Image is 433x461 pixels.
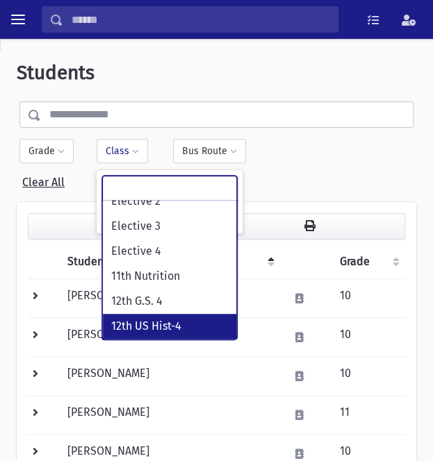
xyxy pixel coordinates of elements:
[59,245,280,279] th: Student: activate to sort column descending
[22,170,65,189] a: Clear All
[103,289,236,314] li: 12th G.S. 4
[103,214,236,239] li: Elective 3
[59,395,280,434] td: [PERSON_NAME]
[331,245,405,279] th: Grade: activate to sort column ascending
[6,7,31,32] button: toggle menu
[19,139,74,163] button: Grade
[215,213,405,240] button: Print
[59,356,280,395] td: [PERSON_NAME]
[28,213,215,240] button: CSV
[331,356,405,395] td: 10
[331,395,405,434] td: 11
[331,317,405,356] td: 10
[59,317,280,356] td: [PERSON_NAME]
[59,278,280,317] td: [PERSON_NAME]
[103,314,236,339] li: 12th US Hist-4
[173,139,246,163] button: Bus Route
[97,139,148,163] button: Class
[103,189,236,214] li: Elective 2
[17,61,95,84] span: Students
[63,6,338,33] input: Search
[103,239,236,264] li: Elective 4
[103,264,236,289] li: 11th Nutrition
[331,278,405,317] td: 10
